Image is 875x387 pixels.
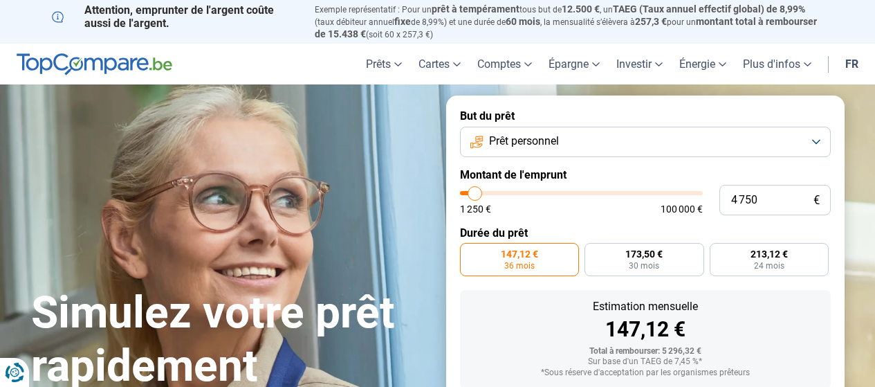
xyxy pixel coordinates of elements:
[506,16,540,27] span: 60 mois
[813,195,820,206] span: €
[671,44,735,84] a: Énergie
[613,3,805,15] span: TAEG (Taux annuel effectif global) de 8,99%
[635,16,667,27] span: 257,3 €
[837,44,867,84] a: fr
[540,44,608,84] a: Épargne
[432,3,519,15] span: prêt à tempérament
[460,168,831,181] label: Montant de l'emprunt
[471,368,820,378] div: *Sous réserve d'acceptation par les organismes prêteurs
[562,3,600,15] span: 12.500 €
[608,44,671,84] a: Investir
[754,262,784,270] span: 24 mois
[625,249,663,259] span: 173,50 €
[471,347,820,357] div: Total à rembourser: 5 296,32 €
[661,204,703,214] span: 100 000 €
[501,249,538,259] span: 147,12 €
[460,127,831,157] button: Prêt personnel
[17,53,172,75] img: TopCompare
[629,262,659,270] span: 30 mois
[460,204,491,214] span: 1 250 €
[471,357,820,367] div: Sur base d'un TAEG de 7,45 %*
[469,44,540,84] a: Comptes
[504,262,535,270] span: 36 mois
[471,319,820,340] div: 147,12 €
[52,3,298,30] p: Attention, emprunter de l'argent coûte aussi de l'argent.
[394,16,411,27] span: fixe
[358,44,410,84] a: Prêts
[315,3,824,40] p: Exemple représentatif : Pour un tous but de , un (taux débiteur annuel de 8,99%) et une durée de ...
[489,134,559,149] span: Prêt personnel
[410,44,469,84] a: Cartes
[471,301,820,312] div: Estimation mensuelle
[735,44,820,84] a: Plus d'infos
[460,109,831,123] label: But du prêt
[750,249,788,259] span: 213,12 €
[460,226,831,240] label: Durée du prêt
[315,16,817,39] span: montant total à rembourser de 15.438 €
